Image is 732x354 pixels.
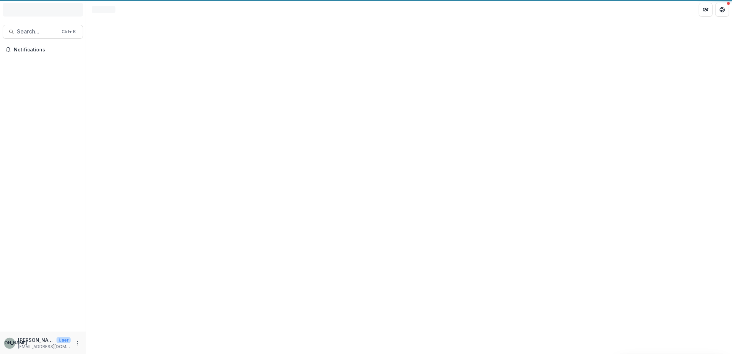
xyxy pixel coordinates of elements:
[60,28,77,36] div: Ctrl + K
[699,3,713,17] button: Partners
[57,337,71,343] p: User
[18,336,54,344] p: [PERSON_NAME]
[18,344,71,350] p: [EMAIL_ADDRESS][DOMAIN_NAME]
[73,339,82,347] button: More
[715,3,729,17] button: Get Help
[3,25,83,39] button: Search...
[17,28,58,35] span: Search...
[14,47,80,53] span: Notifications
[89,4,118,14] nav: breadcrumb
[3,44,83,55] button: Notifications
